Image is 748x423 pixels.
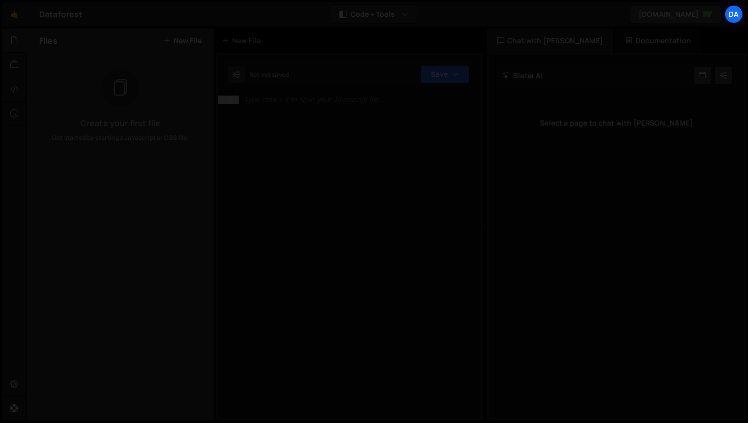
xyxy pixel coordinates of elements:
[163,37,202,45] button: New File
[39,35,57,46] h2: Files
[249,70,289,79] div: Not yet saved
[218,96,239,104] div: 1
[331,5,417,23] button: Code + Tools
[420,65,470,83] button: Save
[497,103,736,143] div: Select a page to chat with [PERSON_NAME]
[615,28,701,53] div: Documentation
[725,5,743,23] a: Da
[39,8,83,20] div: Dataforest
[35,119,206,127] h3: Create your first file
[487,28,613,53] div: Chat with [PERSON_NAME]
[222,36,265,46] div: New File
[35,133,206,142] p: Get started by starting a Javascript or CSS file.
[630,5,722,23] a: [DOMAIN_NAME]
[2,2,27,26] a: 🤙
[502,71,543,80] h2: Slater AI
[244,96,381,104] div: Type cmd + s to save your Javascript file.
